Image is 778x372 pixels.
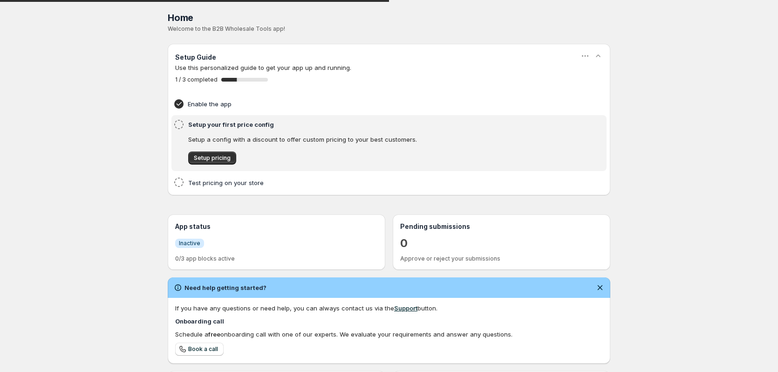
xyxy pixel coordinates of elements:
[175,53,216,62] h3: Setup Guide
[394,304,417,312] a: Support
[175,343,224,356] a: Book a call
[175,303,603,313] div: If you have any questions or need help, you can always contact us via the button.
[175,76,218,83] span: 1 / 3 completed
[400,255,603,262] p: Approve or reject your submissions
[194,154,231,162] span: Setup pricing
[175,330,603,339] div: Schedule a onboarding call with one of our experts. We evaluate your requirements and answer any ...
[188,152,236,165] a: Setup pricing
[175,255,378,262] p: 0/3 app blocks active
[188,135,559,144] p: Setup a config with a discount to offer custom pricing to your best customers.
[400,236,408,251] a: 0
[400,222,603,231] h3: Pending submissions
[188,178,561,187] h4: Test pricing on your store
[175,222,378,231] h3: App status
[175,317,603,326] h4: Onboarding call
[188,99,561,109] h4: Enable the app
[168,25,610,33] p: Welcome to the B2B Wholesale Tools app!
[184,283,266,292] h2: Need help getting started?
[188,120,561,129] h4: Setup your first price config
[188,345,218,353] span: Book a call
[168,12,193,23] span: Home
[594,281,607,294] button: Dismiss notification
[179,240,200,247] span: Inactive
[175,63,603,72] p: Use this personalized guide to get your app up and running.
[208,331,220,338] b: free
[175,238,204,248] a: InfoInactive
